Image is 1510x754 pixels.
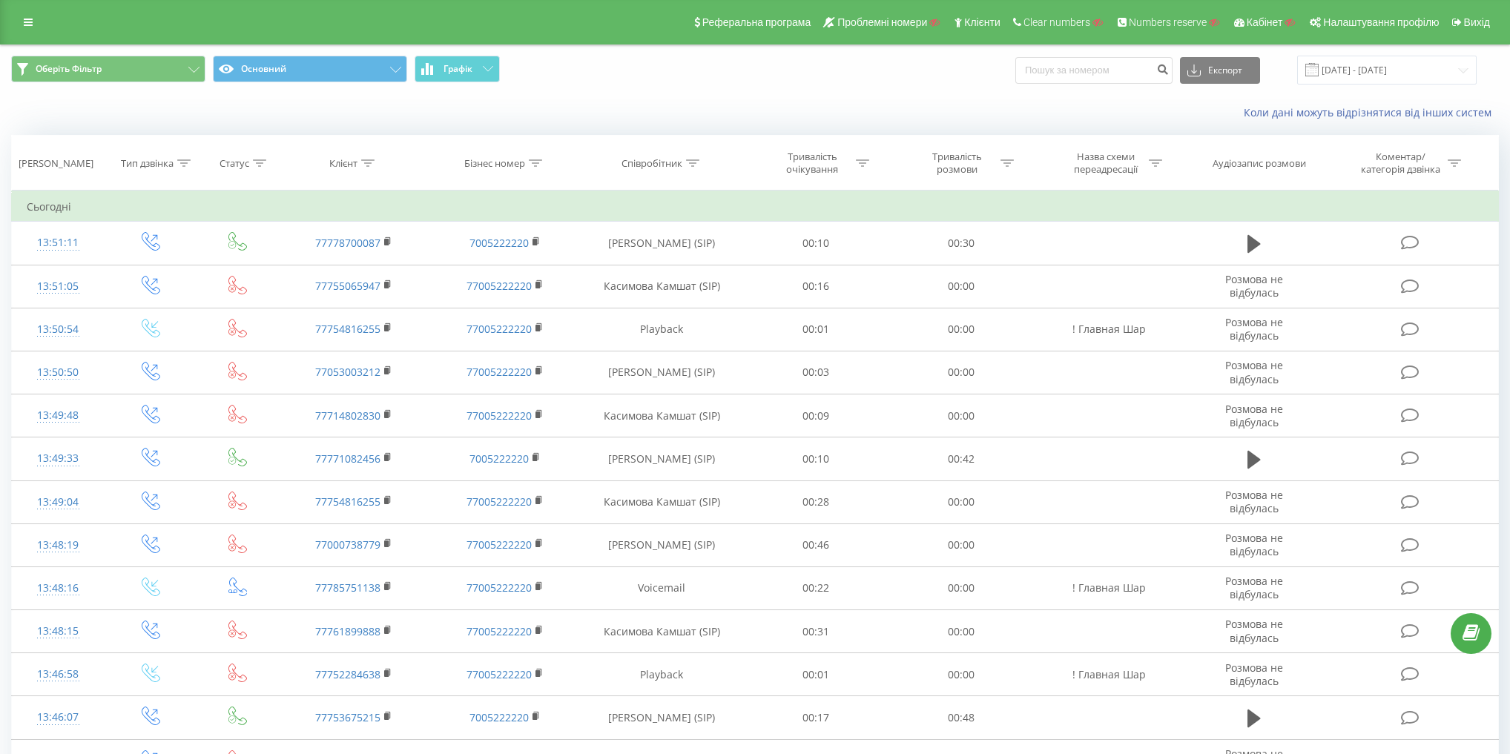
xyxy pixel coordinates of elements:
td: 00:00 [888,394,1034,437]
a: 7005222220 [469,236,529,250]
td: Playback [581,653,743,696]
td: Касимова Камшат (SIP) [581,265,743,308]
td: 00:00 [888,265,1034,308]
td: [PERSON_NAME] (SIP) [581,696,743,739]
a: 77005222220 [466,279,532,293]
td: Касимова Камшат (SIP) [581,480,743,523]
a: 77778700087 [315,236,380,250]
span: Графік [444,64,472,74]
div: 13:50:54 [27,315,90,344]
a: 77754816255 [315,322,380,336]
div: 13:49:48 [27,401,90,430]
div: Коментар/категорія дзвінка [1357,151,1444,176]
div: 13:49:04 [27,488,90,517]
td: [PERSON_NAME] (SIP) [581,523,743,566]
a: 77755065947 [315,279,380,293]
td: 00:31 [743,610,888,653]
input: Пошук за номером [1015,57,1173,84]
button: Експорт [1180,57,1260,84]
td: 00:48 [888,696,1034,739]
span: Проблемні номери [837,16,927,28]
a: 7005222220 [469,710,529,724]
td: 00:16 [743,265,888,308]
td: 00:01 [743,308,888,351]
div: Аудіозапис розмови [1213,157,1306,170]
a: 77714802830 [315,409,380,423]
div: 13:48:19 [27,531,90,560]
td: 00:00 [888,480,1034,523]
span: Розмова не відбулась [1225,272,1283,300]
td: 00:17 [743,696,888,739]
a: 77754816255 [315,495,380,509]
td: ! Главная Шар [1034,308,1185,351]
td: 00:10 [743,222,888,265]
span: Клієнти [964,16,1000,28]
div: 13:50:50 [27,358,90,387]
span: Розмова не відбулась [1225,315,1283,343]
div: 13:51:11 [27,228,90,257]
a: 77000738779 [315,538,380,552]
span: Кабінет [1247,16,1283,28]
span: Розмова не відбулась [1225,617,1283,644]
a: 77053003212 [315,365,380,379]
td: 00:00 [888,351,1034,394]
a: 77785751138 [315,581,380,595]
span: Розмова не відбулась [1225,574,1283,601]
td: 00:10 [743,437,888,480]
div: Тривалість очікування [773,151,852,176]
td: 00:46 [743,523,888,566]
div: 13:46:58 [27,660,90,689]
td: 00:03 [743,351,888,394]
span: Вихід [1464,16,1490,28]
span: Розмова не відбулась [1225,358,1283,386]
span: Clear numbers [1023,16,1090,28]
div: [PERSON_NAME] [19,157,93,170]
a: 77005222220 [466,538,532,552]
div: Співробітник [622,157,682,170]
span: Розмова не відбулась [1225,661,1283,688]
a: 77005222220 [466,409,532,423]
button: Оберіть Фільтр [11,56,205,82]
a: 77752284638 [315,667,380,681]
td: [PERSON_NAME] (SIP) [581,437,743,480]
div: 13:51:05 [27,272,90,301]
td: [PERSON_NAME] (SIP) [581,351,743,394]
div: Назва схеми переадресації [1066,151,1145,176]
td: 00:09 [743,394,888,437]
span: Реферальна програма [702,16,811,28]
div: Тип дзвінка [121,157,174,170]
span: Розмова не відбулась [1225,488,1283,515]
div: Статус [220,157,249,170]
div: 13:48:16 [27,574,90,603]
div: 13:46:07 [27,703,90,732]
span: Numbers reserve [1129,16,1207,28]
button: Основний [213,56,407,82]
td: Касимова Камшат (SIP) [581,610,743,653]
div: Тривалість розмови [917,151,997,176]
td: 00:28 [743,480,888,523]
span: Оберіть Фільтр [36,63,102,75]
a: 77005222220 [466,667,532,681]
td: 00:00 [888,566,1034,609]
td: ! Главная Шар [1034,566,1185,609]
div: Бізнес номер [464,157,525,170]
td: [PERSON_NAME] (SIP) [581,222,743,265]
td: 00:22 [743,566,888,609]
a: Коли дані можуть відрізнятися вiд інших систем [1244,105,1499,119]
a: 7005222220 [469,452,529,466]
td: 00:01 [743,653,888,696]
td: Voicemail [581,566,743,609]
a: 77761899888 [315,624,380,638]
td: 00:00 [888,610,1034,653]
td: 00:00 [888,523,1034,566]
td: 00:30 [888,222,1034,265]
a: 77005222220 [466,624,532,638]
span: Розмова не відбулась [1225,531,1283,558]
div: Клієнт [329,157,357,170]
div: 13:48:15 [27,617,90,646]
td: ! Главная Шар [1034,653,1185,696]
span: Налаштування профілю [1323,16,1439,28]
td: 00:00 [888,653,1034,696]
a: 77771082456 [315,452,380,466]
a: 77005222220 [466,322,532,336]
